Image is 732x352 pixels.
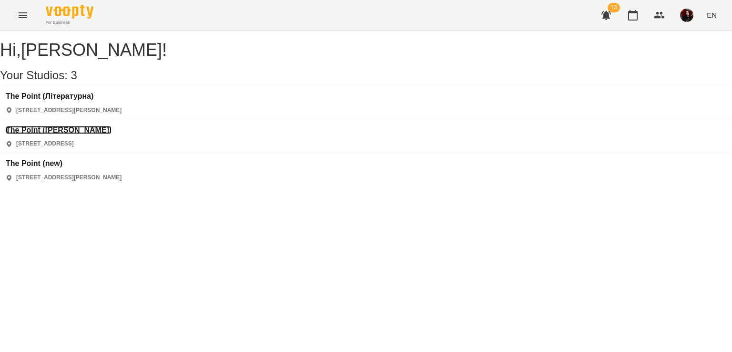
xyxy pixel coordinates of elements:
[608,3,620,12] span: 13
[707,10,717,20] span: EN
[6,126,112,135] a: The Point ([PERSON_NAME])
[6,92,122,101] a: The Point (Літературна)
[46,5,93,19] img: Voopty Logo
[680,9,693,22] img: 11eefa85f2c1bcf485bdfce11c545767.jpg
[16,106,122,114] p: [STREET_ADDRESS][PERSON_NAME]
[6,159,122,168] a: The Point (new)
[71,69,77,82] span: 3
[16,174,122,182] p: [STREET_ADDRESS][PERSON_NAME]
[11,4,34,27] button: Menu
[703,6,721,24] button: EN
[16,140,74,148] p: [STREET_ADDRESS]
[46,20,93,26] span: For Business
